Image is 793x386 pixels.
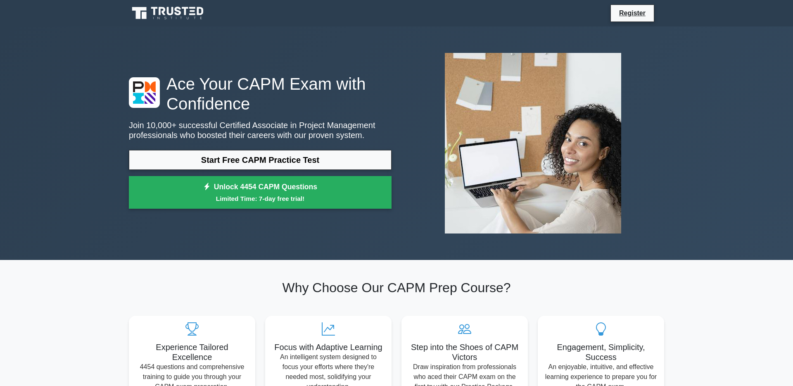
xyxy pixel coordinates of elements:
[129,150,392,170] a: Start Free CAPM Practice Test
[129,280,664,295] h2: Why Choose Our CAPM Prep Course?
[139,194,381,203] small: Limited Time: 7-day free trial!
[135,342,249,362] h5: Experience Tailored Excellence
[129,120,392,140] p: Join 10,000+ successful Certified Associate in Project Management professionals who boosted their...
[614,8,651,18] a: Register
[129,74,392,114] h1: Ace Your CAPM Exam with Confidence
[408,342,521,362] h5: Step into the Shoes of CAPM Victors
[544,342,658,362] h5: Engagement, Simplicity, Success
[129,176,392,209] a: Unlock 4454 CAPM QuestionsLimited Time: 7-day free trial!
[272,342,385,352] h5: Focus with Adaptive Learning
